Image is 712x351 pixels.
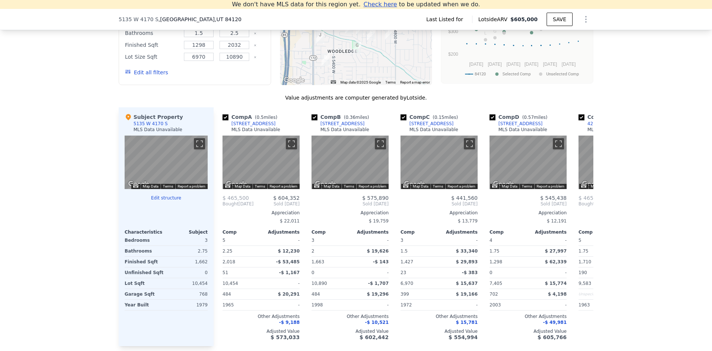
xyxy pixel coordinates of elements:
[316,31,324,44] div: 5521 W Lockwood Dr
[178,184,205,188] a: Report a problem
[254,201,300,207] span: Sold [DATE]
[125,278,165,289] div: Lot Sqft
[530,267,567,278] div: -
[464,138,475,149] button: Toggle fullscreen view
[125,235,165,246] div: Bedrooms
[578,121,622,127] a: 4210 S 4850 W
[413,184,428,189] button: Map Data
[578,281,591,286] span: 9,583
[489,210,567,216] div: Appreciation
[400,121,454,127] a: [STREET_ADDRESS]
[255,184,265,188] a: Terms
[510,16,538,22] span: $605,000
[400,300,438,310] div: 1972
[222,300,260,310] div: 1965
[400,259,413,264] span: 1,427
[222,281,238,286] span: 10,454
[311,229,350,235] div: Comp
[168,257,208,267] div: 1,662
[168,267,208,278] div: 0
[311,246,349,256] div: 2
[125,257,165,267] div: Finished Sqft
[548,292,567,297] span: $ 4,198
[280,218,300,224] span: $ 22,011
[133,127,182,133] div: MLS Data Unavailable
[125,136,208,189] div: Map
[362,195,389,201] span: $ 575,890
[545,281,567,286] span: $ 15,774
[270,184,297,188] a: Report a problem
[400,246,438,256] div: 1.5
[263,278,300,289] div: -
[231,127,280,133] div: MLS Data Unavailable
[578,136,656,189] div: Street View
[125,195,208,201] button: Edit structure
[400,292,409,297] span: 399
[580,179,605,189] a: Open this area in Google Maps (opens a new window)
[119,16,158,23] span: 5135 W 4170 S
[402,179,427,189] img: Google
[489,328,567,334] div: Adjusted Value
[385,80,396,84] a: Terms
[158,16,241,23] span: , [GEOGRAPHIC_DATA]
[224,179,249,189] a: Open this area in Google Maps (opens a new window)
[449,334,478,340] span: $ 554,994
[451,195,478,201] span: $ 441,560
[581,184,586,188] button: Keyboard shortcuts
[360,334,389,340] span: $ 602,442
[400,201,478,207] span: Sold [DATE]
[224,179,249,189] img: Google
[194,138,205,149] button: Toggle fullscreen view
[353,42,361,54] div: 5169 W Early Duke Dr
[222,259,235,264] span: 2,018
[222,201,254,207] div: [DATE]
[409,127,458,133] div: MLS Data Unavailable
[235,184,250,189] button: Map Data
[587,127,636,133] div: MLS Data Unavailable
[222,113,280,121] div: Comp A
[222,292,231,297] span: 484
[578,136,656,189] div: Map
[222,238,225,243] span: 5
[311,328,389,334] div: Adjusted Value
[547,13,573,26] button: SAVE
[498,127,547,133] div: MLS Data Unavailable
[311,136,389,189] div: Street View
[489,313,567,319] div: Other Adjustments
[400,313,478,319] div: Other Adjustments
[368,281,389,286] span: -$ 1,707
[475,72,486,77] text: 84120
[448,184,475,188] a: Report a problem
[324,184,339,189] button: Map Data
[282,75,306,85] img: Google
[311,136,389,189] div: Map
[367,28,375,40] div: 4216 S Bannock Dr
[488,62,502,67] text: [DATE]
[524,62,538,67] text: [DATE]
[489,300,527,310] div: 2003
[456,259,478,264] span: $ 29,893
[369,218,389,224] span: $ 19,759
[278,248,300,254] span: $ 12,230
[231,121,276,127] div: [STREET_ADDRESS]
[311,201,389,207] span: Sold [DATE]
[385,27,393,40] div: 4210 S 4850 W
[426,16,466,23] span: Last Listed for
[540,195,567,201] span: $ 545,438
[254,44,257,47] button: Clear
[261,229,300,235] div: Adjustments
[489,281,502,286] span: 7,405
[489,270,492,275] span: 0
[311,292,320,297] span: 484
[125,267,165,278] div: Unfinished Sqft
[168,278,208,289] div: 10,454
[562,62,576,67] text: [DATE]
[133,121,168,127] div: 5135 W 4170 S
[225,184,230,188] button: Keyboard shortcuts
[311,281,327,286] span: 10,890
[491,179,516,189] img: Google
[578,229,617,235] div: Comp
[126,179,151,189] img: Google
[125,52,179,62] div: Lot Size Sqft
[400,229,439,235] div: Comp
